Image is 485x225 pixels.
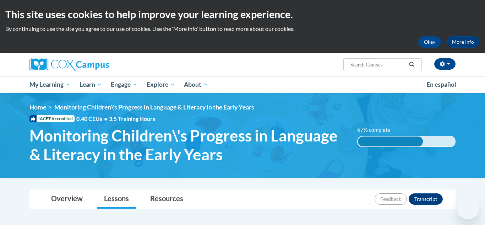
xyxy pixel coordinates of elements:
div: 67% complete [358,136,423,146]
a: Home [29,103,46,111]
a: Lessons [97,190,136,209]
span: 0.40 CEUs [76,115,109,123]
span: About [184,80,208,89]
a: Explore [142,76,180,93]
span: Engage [111,80,137,89]
span: 3.5 Training Hours [109,115,155,122]
div: Main menu [19,76,466,93]
a: En español [422,77,461,92]
span: En español [426,81,456,88]
button: Account Settings [434,58,456,70]
a: Resources [143,190,190,209]
a: Cox Campus [29,58,164,71]
span: IACET Accredited [29,115,75,122]
input: Search Courses [350,60,407,69]
span: Monitoring Children\'s Progress in Language & Literacy in the Early Years [54,103,254,111]
span: My Learning [29,80,70,89]
span: Monitoring Children\'s Progress in Language & Literacy in the Early Years [29,126,347,164]
a: About [180,76,213,93]
iframe: Button to launch messaging window [457,197,479,219]
button: Okay [418,36,441,48]
span: Explore [147,80,175,89]
button: Feedback [375,193,407,205]
a: Engage [106,76,142,93]
a: More Info [446,36,480,48]
h2: This site uses cookies to help improve your learning experience. [5,7,480,21]
img: Cox Campus [29,58,109,71]
a: Overview [44,190,90,209]
p: By continuing to use the site you agree to our use of cookies. Use the ‘More info’ button to read... [5,25,480,33]
button: Search [407,60,417,69]
a: My Learning [25,76,75,93]
span: • [104,115,107,122]
button: Transcript [409,193,443,205]
a: Learn [75,76,107,93]
span: Learn [80,80,102,89]
label: 67% complete [357,126,398,134]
